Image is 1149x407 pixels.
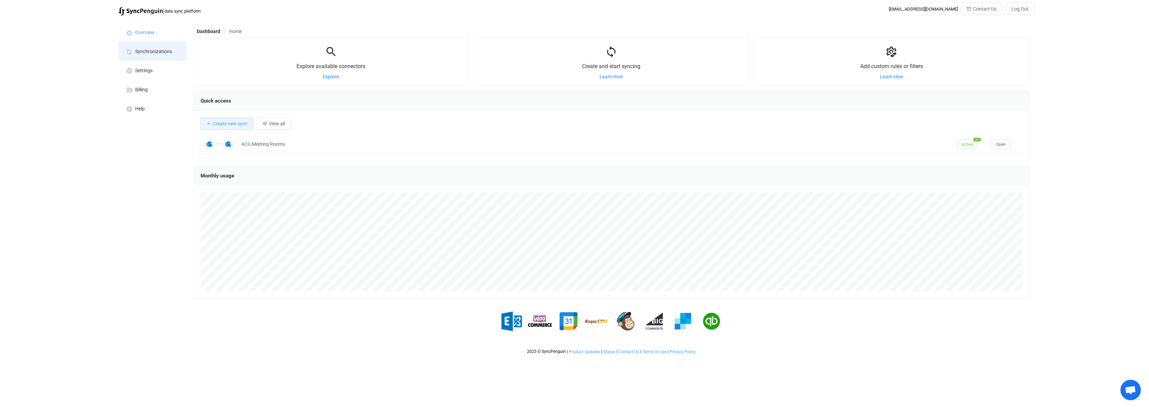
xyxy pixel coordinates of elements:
[201,118,253,130] button: Create new sync
[527,349,566,354] span: 2025 © SyncPenguin
[670,349,696,354] span: Privacy Policy
[1006,3,1034,15] button: Log Out
[201,173,234,179] span: Monthly usage
[992,140,1010,149] button: Open
[213,121,248,126] span: Create new sync
[323,74,339,79] a: Explore
[961,3,1002,15] button: Contact Us
[618,349,639,354] a: Contact Us
[582,63,640,69] span: Create and start syncing
[614,309,638,333] img: mailchimp.png
[499,309,523,333] img: exchange.png
[257,118,291,130] button: View all
[992,141,1010,147] a: Open
[619,349,639,354] span: Contact Us
[164,9,201,14] span: data sync platform
[860,63,923,69] span: Add custom rules or filters
[197,29,220,34] span: Dashboard
[642,349,667,354] a: Terms of Use
[118,80,187,99] a: Billing
[238,140,954,148] div: ACG Meeting Rooms
[135,49,172,54] span: Synchronizations
[603,349,616,354] a: Status
[528,309,552,333] img: woo-commerce.png
[642,309,666,333] img: big-commerce.png
[642,349,666,354] span: Terms of Use
[600,74,623,79] a: Learn How
[1011,6,1028,12] span: Log Out
[197,29,242,34] div: Breadcrumb
[135,106,145,112] span: Help
[671,309,695,333] img: sendgrid.png
[640,349,641,354] span: |
[668,349,669,354] span: |
[118,22,187,42] a: Overview
[223,139,233,150] img: Outlook Calendar Meetings
[135,87,148,93] span: Billing
[118,42,187,61] a: Synchronizations
[569,349,600,354] a: Product Updates
[201,98,231,104] span: Quick access
[669,349,696,354] a: Privacy Policy
[889,6,958,12] div: [EMAIL_ADDRESS][DOMAIN_NAME]
[557,309,580,333] img: google.png
[118,6,201,16] a: |data sync platform
[617,349,618,354] span: |
[204,139,214,150] img: Outlook Calendar Meetings
[585,309,609,333] img: espo-crm.png
[269,121,285,126] span: View all
[1120,380,1141,400] a: Open chat
[229,29,242,34] span: Home
[118,61,187,80] a: Settings
[996,142,1006,147] span: Open
[163,6,164,16] span: |
[118,7,163,16] img: syncpenguin.svg
[567,349,568,354] span: |
[880,74,903,79] a: Learn How
[973,138,981,141] span: 44
[601,349,602,354] span: |
[297,63,365,69] span: Explore available connectors
[118,99,187,118] a: Help
[958,140,976,149] span: Active
[135,30,155,35] span: Overview
[603,349,615,354] span: Status
[135,68,153,74] span: Settings
[973,6,996,12] span: Contact Us
[700,309,723,333] img: quickbooks.png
